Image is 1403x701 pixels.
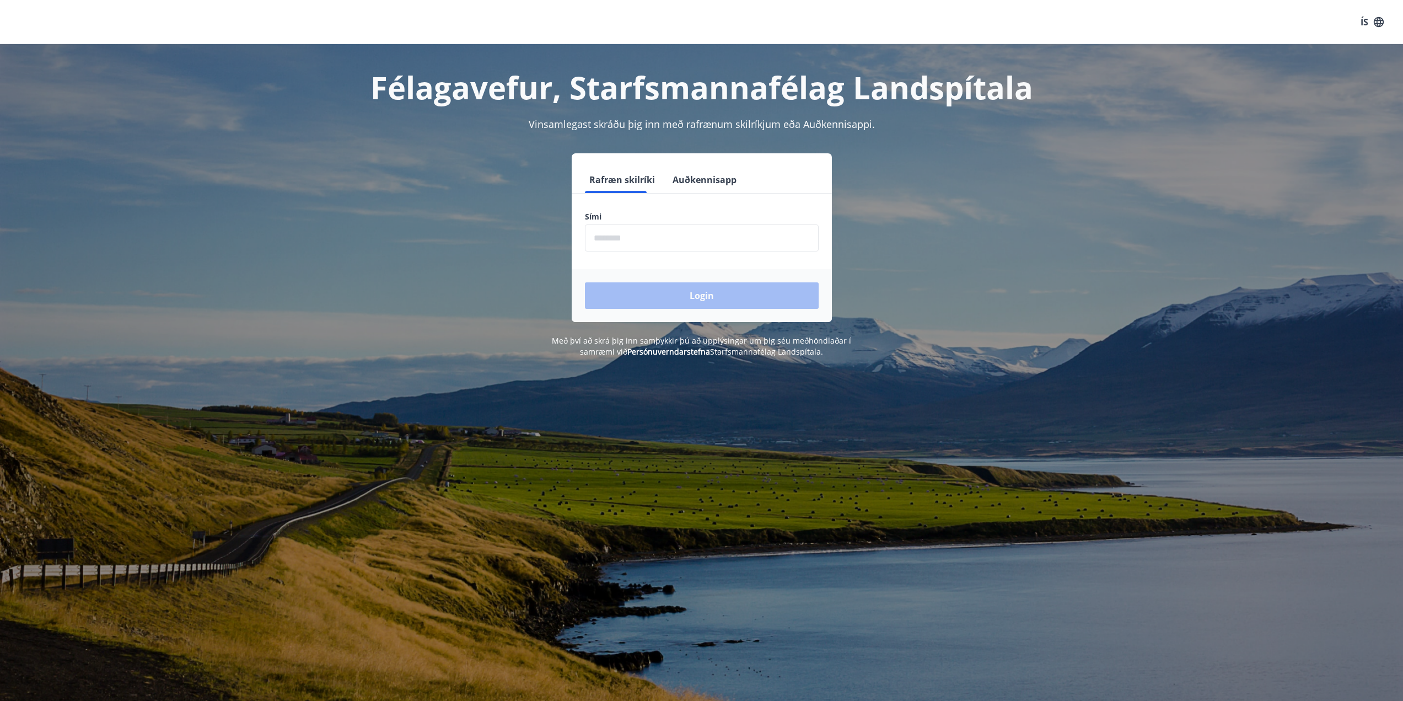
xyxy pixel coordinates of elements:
label: Sími [585,211,819,222]
span: Vinsamlegast skráðu þig inn með rafrænum skilríkjum eða Auðkennisappi. [529,117,875,131]
button: Auðkennisapp [668,167,741,193]
button: Rafræn skilríki [585,167,659,193]
span: Með því að skrá þig inn samþykkir þú að upplýsingar um þig séu meðhöndlaðar í samræmi við Starfsm... [552,335,851,357]
a: Persónuverndarstefna [627,346,710,357]
button: ÍS [1354,12,1390,32]
h1: Félagavefur, Starfsmannafélag Landspítala [318,66,1085,108]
